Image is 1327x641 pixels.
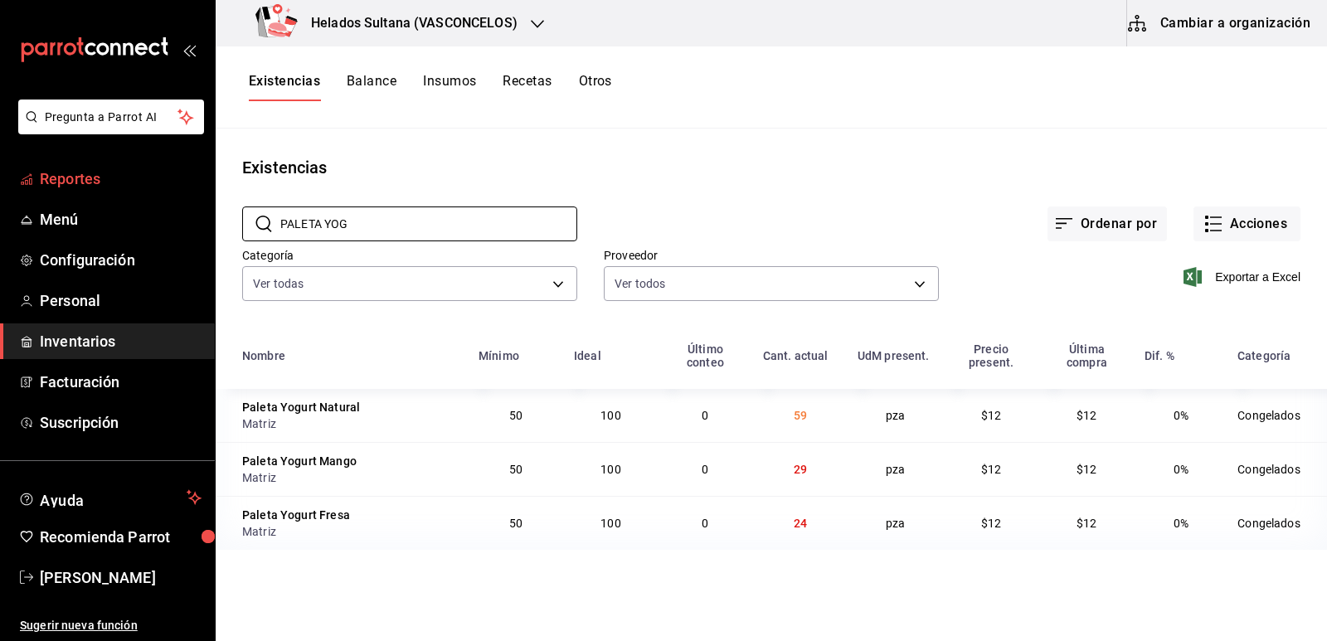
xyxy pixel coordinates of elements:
[242,453,357,469] div: Paleta Yogurt Mango
[574,349,601,362] div: Ideal
[242,399,360,415] div: Paleta Yogurt Natural
[1237,349,1291,362] div: Categoría
[423,73,476,101] button: Insumos
[1174,409,1188,422] span: 0%
[40,371,202,393] span: Facturación
[848,389,944,442] td: pza
[242,507,350,523] div: Paleta Yogurt Fresa
[40,330,202,352] span: Inventarios
[1077,409,1096,422] span: $12
[509,463,523,476] span: 50
[503,73,552,101] button: Recetas
[242,155,327,180] div: Existencias
[1049,342,1125,369] div: Última compra
[20,617,202,634] span: Sugerir nueva función
[600,409,620,422] span: 100
[40,566,202,589] span: [PERSON_NAME]
[242,250,577,261] label: Categoría
[479,349,519,362] div: Mínimo
[858,349,930,362] div: UdM present.
[509,409,523,422] span: 50
[1193,206,1300,241] button: Acciones
[298,13,518,33] h3: Helados Sultana (VASCONCELOS)
[40,488,180,507] span: Ayuda
[953,342,1029,369] div: Precio present.
[600,517,620,530] span: 100
[18,100,204,134] button: Pregunta a Parrot AI
[1227,496,1327,550] td: Congelados
[347,73,396,101] button: Balance
[848,496,944,550] td: pza
[1174,517,1188,530] span: 0%
[253,275,304,292] span: Ver todas
[981,463,1001,476] span: $12
[40,411,202,434] span: Suscripción
[1077,517,1096,530] span: $12
[615,275,665,292] span: Ver todos
[40,208,202,231] span: Menú
[1187,267,1300,287] button: Exportar a Excel
[1227,389,1327,442] td: Congelados
[1048,206,1167,241] button: Ordenar por
[579,73,612,101] button: Otros
[702,409,708,422] span: 0
[702,463,708,476] span: 0
[45,109,178,126] span: Pregunta a Parrot AI
[981,517,1001,530] span: $12
[1145,349,1174,362] div: Dif. %
[600,463,620,476] span: 100
[182,43,196,56] button: open_drawer_menu
[509,517,523,530] span: 50
[1077,463,1096,476] span: $12
[40,168,202,190] span: Reportes
[242,349,285,362] div: Nombre
[1227,442,1327,496] td: Congelados
[1174,463,1188,476] span: 0%
[794,409,807,422] span: 59
[12,120,204,138] a: Pregunta a Parrot AI
[280,207,577,240] input: Buscar nombre de insumo
[981,409,1001,422] span: $12
[763,349,829,362] div: Cant. actual
[604,250,939,261] label: Proveedor
[668,342,743,369] div: Último conteo
[40,526,202,548] span: Recomienda Parrot
[848,442,944,496] td: pza
[40,249,202,271] span: Configuración
[702,517,708,530] span: 0
[249,73,612,101] div: navigation tabs
[242,523,459,540] div: Matriz
[794,463,807,476] span: 29
[249,73,320,101] button: Existencias
[40,289,202,312] span: Personal
[242,415,459,432] div: Matriz
[242,469,459,486] div: Matriz
[794,517,807,530] span: 24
